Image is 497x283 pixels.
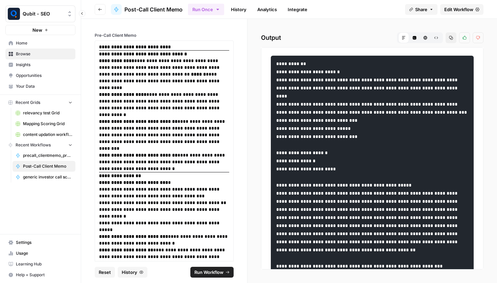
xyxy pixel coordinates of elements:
button: Workspace: Qubit - SEO [5,5,75,22]
span: generic investor call script [23,174,72,180]
a: Browse [5,49,75,59]
button: Reset [95,267,115,278]
span: Recent Grids [16,100,40,106]
img: Qubit - SEO Logo [8,8,20,20]
button: Run Workflow [190,267,234,278]
span: content updation workflow [23,132,72,138]
span: Edit Workflow [444,6,473,13]
span: Insights [16,62,72,68]
button: Recent Workflows [5,140,75,150]
a: relevancy test Grid [13,108,75,118]
span: History [122,269,137,276]
span: Usage [16,250,72,256]
a: Post-Call Client Memo [13,161,75,172]
span: Post-Call Client Memo [124,5,183,13]
a: Your Data [5,81,75,92]
span: New [32,27,42,33]
button: Help + Support [5,270,75,280]
span: Mapping Scoring Grid [23,121,72,127]
a: Opportunities [5,70,75,81]
a: Analytics [253,4,281,15]
a: History [227,4,251,15]
a: Learning Hub [5,259,75,270]
a: Settings [5,237,75,248]
button: Recent Grids [5,97,75,108]
span: Reset [99,269,111,276]
span: Recent Workflows [16,142,51,148]
button: History [118,267,147,278]
a: Usage [5,248,75,259]
span: Settings [16,239,72,246]
a: Edit Workflow [440,4,483,15]
button: Share [405,4,437,15]
span: Post-Call Client Memo [23,163,72,169]
span: Qubit - SEO [23,10,64,17]
h2: Output [261,32,483,43]
a: Home [5,38,75,49]
button: Run Once [188,4,224,15]
button: New [5,25,75,35]
a: Insights [5,59,75,70]
span: Opportunities [16,73,72,79]
span: Run Workflow [194,269,223,276]
span: Browse [16,51,72,57]
a: generic investor call script [13,172,75,182]
a: content updation workflow [13,129,75,140]
label: Pre-Call Client Memo [95,32,234,38]
a: precall_clientmemo_prerevenue_sagar [13,150,75,161]
a: Mapping Scoring Grid [13,118,75,129]
span: Learning Hub [16,261,72,267]
span: Your Data [16,83,72,89]
span: precall_clientmemo_prerevenue_sagar [23,152,72,159]
a: Post-Call Client Memo [111,4,183,15]
span: Share [415,6,427,13]
span: Home [16,40,72,46]
span: Help + Support [16,272,72,278]
a: Integrate [284,4,311,15]
span: relevancy test Grid [23,110,72,116]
